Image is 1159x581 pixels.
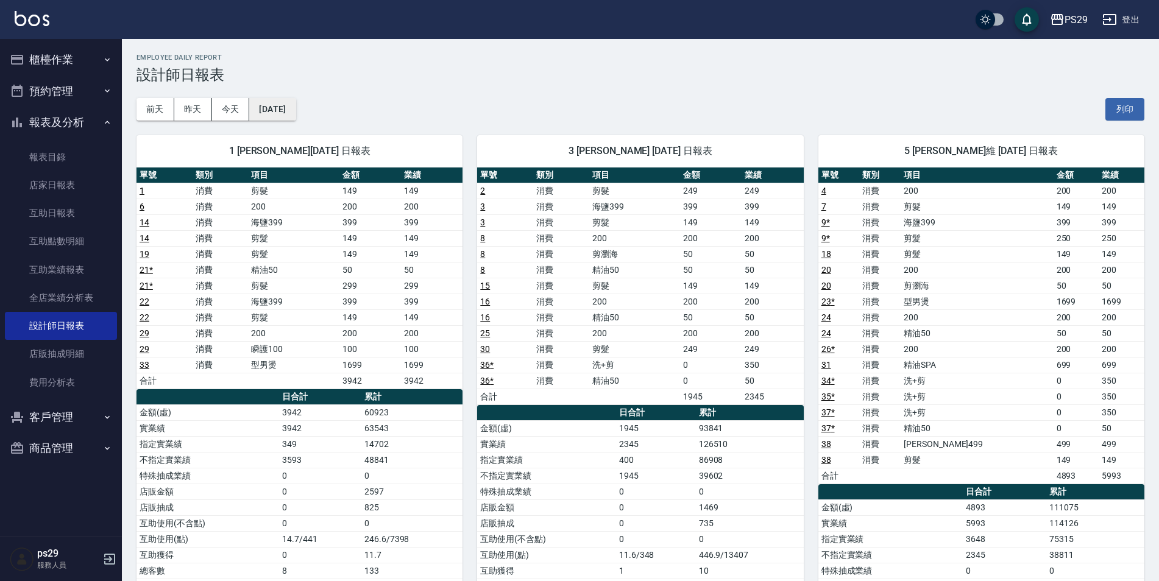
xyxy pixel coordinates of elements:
[279,404,361,420] td: 3942
[859,452,901,468] td: 消費
[859,278,901,294] td: 消費
[821,202,826,211] a: 7
[477,389,533,404] td: 合計
[5,432,117,464] button: 商品管理
[818,167,1144,484] table: a dense table
[859,357,901,373] td: 消費
[480,202,485,211] a: 3
[859,373,901,389] td: 消費
[589,183,680,199] td: 剪髮
[821,265,831,275] a: 20
[339,309,401,325] td: 149
[1099,420,1144,436] td: 50
[1054,420,1099,436] td: 0
[901,373,1053,389] td: 洗+剪
[901,183,1053,199] td: 200
[339,167,401,183] th: 金額
[1054,452,1099,468] td: 149
[589,278,680,294] td: 剪髮
[140,186,144,195] a: 1
[1054,309,1099,325] td: 200
[680,278,742,294] td: 149
[193,278,249,294] td: 消費
[1099,230,1144,246] td: 250
[477,436,616,452] td: 實業績
[859,341,901,357] td: 消費
[5,368,117,396] a: 費用分析表
[859,246,901,262] td: 消費
[589,357,680,373] td: 洗+剪
[1099,199,1144,214] td: 149
[859,294,901,309] td: 消費
[401,183,463,199] td: 149
[136,167,463,389] table: a dense table
[589,309,680,325] td: 精油50
[901,420,1053,436] td: 精油50
[193,357,249,373] td: 消費
[859,389,901,404] td: 消費
[136,420,279,436] td: 實業績
[248,246,339,262] td: 剪髮
[248,262,339,278] td: 精油50
[680,325,742,341] td: 200
[140,249,149,259] a: 19
[1099,294,1144,309] td: 1699
[361,452,463,468] td: 48841
[901,404,1053,420] td: 洗+剪
[140,328,149,338] a: 29
[248,294,339,309] td: 海鹽399
[1045,7,1093,32] button: PS29
[279,436,361,452] td: 349
[1099,452,1144,468] td: 149
[742,167,803,183] th: 業績
[361,420,463,436] td: 63543
[339,246,401,262] td: 149
[140,233,149,243] a: 14
[1099,262,1144,278] td: 200
[140,312,149,322] a: 22
[533,294,589,309] td: 消費
[136,452,279,468] td: 不指定實業績
[136,436,279,452] td: 指定實業績
[1054,246,1099,262] td: 149
[477,468,616,484] td: 不指定實業績
[361,468,463,484] td: 0
[742,214,803,230] td: 149
[1054,199,1099,214] td: 149
[1054,278,1099,294] td: 50
[361,404,463,420] td: 60923
[5,312,117,340] a: 設計師日報表
[37,560,99,571] p: 服務人員
[480,217,485,227] a: 3
[37,548,99,560] h5: ps29
[248,278,339,294] td: 剪髮
[742,294,803,309] td: 200
[742,262,803,278] td: 50
[589,294,680,309] td: 200
[401,325,463,341] td: 200
[248,341,339,357] td: 瞬護100
[10,547,34,571] img: Person
[5,76,117,107] button: 預約管理
[821,439,831,449] a: 38
[1054,468,1099,484] td: 4893
[589,341,680,357] td: 剪髮
[401,278,463,294] td: 299
[859,309,901,325] td: 消費
[477,167,533,183] th: 單號
[5,199,117,227] a: 互助日報表
[680,341,742,357] td: 249
[361,484,463,499] td: 2597
[174,98,212,121] button: 昨天
[193,167,249,183] th: 類別
[821,360,831,370] a: 31
[248,199,339,214] td: 200
[248,230,339,246] td: 剪髮
[151,145,448,157] span: 1 [PERSON_NAME][DATE] 日報表
[859,214,901,230] td: 消費
[1015,7,1039,32] button: save
[279,389,361,405] th: 日合計
[361,389,463,405] th: 累計
[533,214,589,230] td: 消費
[339,278,401,294] td: 299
